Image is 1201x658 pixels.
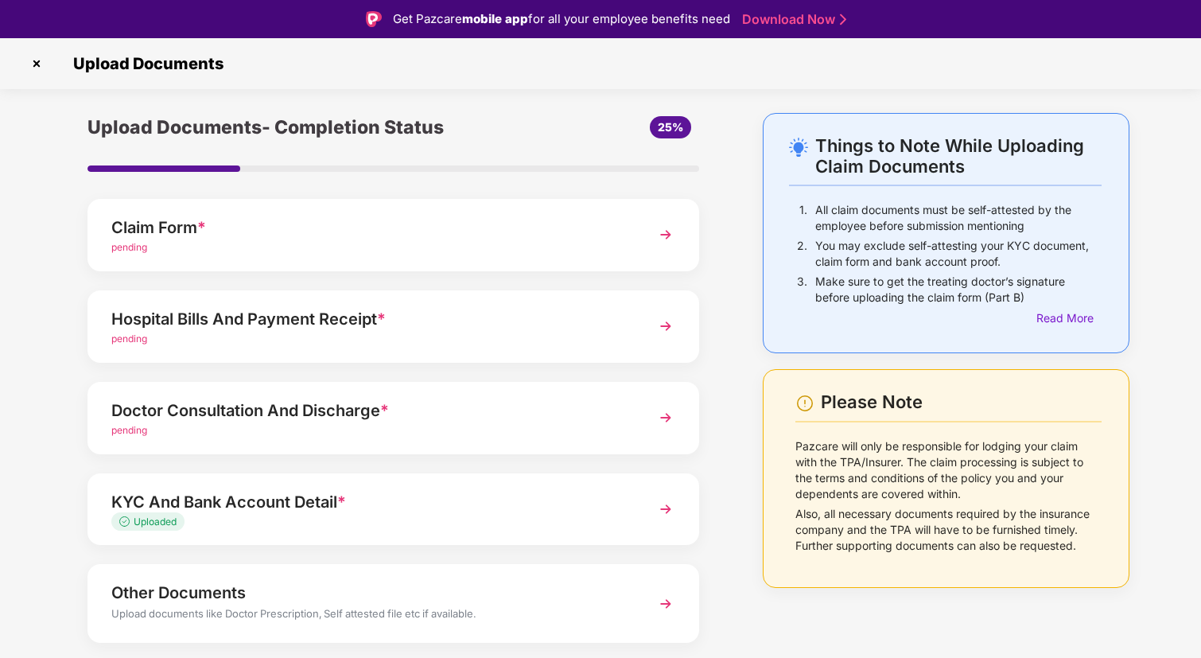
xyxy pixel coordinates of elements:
[134,516,177,528] span: Uploaded
[651,403,680,432] img: svg+xml;base64,PHN2ZyBpZD0iTmV4dCIgeG1sbnM9Imh0dHA6Ly93d3cudzMub3JnLzIwMDAvc3ZnIiB3aWR0aD0iMzYiIG...
[111,424,147,436] span: pending
[795,506,1102,554] p: Also, all necessary documents required by the insurance company and the TPA will have to be furni...
[393,10,730,29] div: Get Pazcare for all your employee benefits need
[462,11,528,26] strong: mobile app
[658,120,683,134] span: 25%
[651,220,680,249] img: svg+xml;base64,PHN2ZyBpZD0iTmV4dCIgeG1sbnM9Imh0dHA6Ly93d3cudzMub3JnLzIwMDAvc3ZnIiB3aWR0aD0iMzYiIG...
[1036,310,1102,327] div: Read More
[651,312,680,341] img: svg+xml;base64,PHN2ZyBpZD0iTmV4dCIgeG1sbnM9Imh0dHA6Ly93d3cudzMub3JnLzIwMDAvc3ZnIiB3aWR0aD0iMzYiIG...
[821,391,1102,413] div: Please Note
[111,580,628,605] div: Other Documents
[815,135,1102,177] div: Things to Note While Uploading Claim Documents
[111,241,147,253] span: pending
[24,51,49,76] img: svg+xml;base64,PHN2ZyBpZD0iQ3Jvc3MtMzJ4MzIiIHhtbG5zPSJodHRwOi8vd3d3LnczLm9yZy8yMDAwL3N2ZyIgd2lkdG...
[795,394,814,413] img: svg+xml;base64,PHN2ZyBpZD0iV2FybmluZ18tXzI0eDI0IiBkYXRhLW5hbWU9Ildhcm5pbmcgLSAyNHgyNCIgeG1sbnM9Im...
[789,138,808,157] img: svg+xml;base64,PHN2ZyB4bWxucz0iaHR0cDovL3d3dy53My5vcmcvMjAwMC9zdmciIHdpZHRoPSIyNC4wOTMiIGhlaWdodD...
[87,113,495,142] div: Upload Documents- Completion Status
[797,238,807,270] p: 2.
[742,11,841,28] a: Download Now
[795,438,1102,502] p: Pazcare will only be responsible for lodging your claim with the TPA/Insurer. The claim processin...
[799,202,807,234] p: 1.
[111,398,628,423] div: Doctor Consultation And Discharge
[111,489,628,515] div: KYC And Bank Account Detail
[57,54,231,73] span: Upload Documents
[111,215,628,240] div: Claim Form
[111,306,628,332] div: Hospital Bills And Payment Receipt
[119,516,134,527] img: svg+xml;base64,PHN2ZyB4bWxucz0iaHR0cDovL3d3dy53My5vcmcvMjAwMC9zdmciIHdpZHRoPSIxMy4zMzMiIGhlaWdodD...
[366,11,382,27] img: Logo
[840,11,846,28] img: Stroke
[111,333,147,345] span: pending
[815,238,1102,270] p: You may exclude self-attesting your KYC document, claim form and bank account proof.
[815,202,1102,234] p: All claim documents must be self-attested by the employee before submission mentioning
[651,590,680,618] img: svg+xml;base64,PHN2ZyBpZD0iTmV4dCIgeG1sbnM9Imh0dHA6Ly93d3cudzMub3JnLzIwMDAvc3ZnIiB3aWR0aD0iMzYiIG...
[797,274,807,306] p: 3.
[111,605,628,626] div: Upload documents like Doctor Prescription, Self attested file etc if available.
[815,274,1102,306] p: Make sure to get the treating doctor’s signature before uploading the claim form (Part B)
[651,495,680,524] img: svg+xml;base64,PHN2ZyBpZD0iTmV4dCIgeG1sbnM9Imh0dHA6Ly93d3cudzMub3JnLzIwMDAvc3ZnIiB3aWR0aD0iMzYiIG...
